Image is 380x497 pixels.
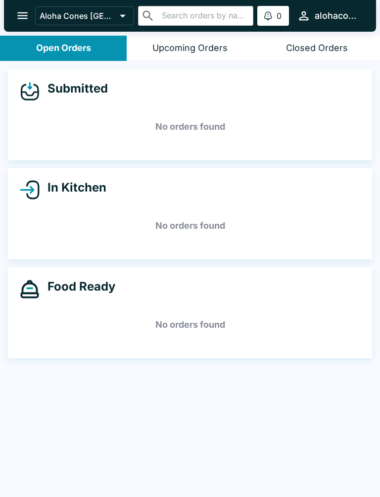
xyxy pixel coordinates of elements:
div: Upcoming Orders [152,43,228,54]
h5: No orders found [20,208,360,244]
h5: No orders found [20,109,360,145]
div: Closed Orders [286,43,348,54]
h4: Submitted [40,81,108,96]
div: Open Orders [36,43,91,54]
h4: Food Ready [40,279,115,294]
div: alohaconesdenver [315,10,360,22]
p: Aloha Cones [GEOGRAPHIC_DATA] [40,11,116,21]
h5: No orders found [20,307,360,343]
input: Search orders by name or phone number [159,9,249,23]
button: Aloha Cones [GEOGRAPHIC_DATA] [35,6,134,25]
button: open drawer [10,3,35,28]
button: alohaconesdenver [293,5,364,26]
p: 0 [277,11,282,21]
h4: In Kitchen [40,180,106,195]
